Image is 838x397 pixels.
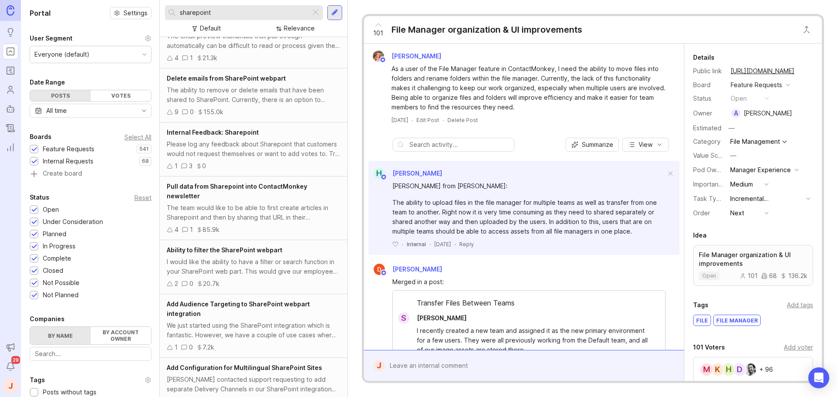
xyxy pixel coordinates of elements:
[175,107,179,117] div: 9
[380,174,387,180] img: member badge
[7,5,14,15] img: Canny Home
[693,109,724,118] div: Owner
[740,273,758,279] div: 101
[189,279,193,288] div: 0
[417,314,467,322] span: [PERSON_NAME]
[416,116,439,124] div: Edit Post
[447,116,478,124] div: Delete Post
[175,53,179,63] div: 4
[454,241,456,248] div: ·
[189,161,192,171] div: 3
[700,363,714,377] div: M
[30,90,91,101] div: Posts
[761,273,777,279] div: 68
[392,24,582,36] div: File Manager organization & UI improvements
[459,241,474,248] div: Reply
[203,343,214,352] div: 7.2k
[412,116,413,124] div: ·
[30,314,65,324] div: Companies
[392,64,666,112] div: As a user of the File Manager feature in ContactMonkey, I need the ability to move files into fol...
[160,176,347,240] a: Pull data from Sharepoint into ContactMonkey newsletterThe team would like to be able to first cr...
[167,257,340,276] div: I would like the ability to have a filter or search function in your SharePoint web part. This wo...
[732,109,740,118] div: A
[3,378,18,394] button: J
[167,139,340,159] div: Please log any feedback about Sharepoint that customers would not request themselves or want to a...
[402,241,403,248] div: ·
[622,138,669,152] button: View
[429,241,431,248] div: ·
[167,129,259,136] span: Internal Feedback: Sharepoint
[3,339,18,355] button: Announcements
[124,9,148,17] span: Settings
[443,116,444,124] div: ·
[180,8,307,17] input: Search...
[393,298,665,312] div: Transfer Files Between Teams
[374,168,385,179] div: H
[190,225,193,234] div: 1
[30,375,45,385] div: Tags
[134,195,151,200] div: Reset
[35,349,146,359] input: Search...
[368,168,442,179] a: H[PERSON_NAME]
[380,270,387,276] img: member badge
[730,151,736,160] div: —
[139,146,149,153] p: 541
[167,183,307,200] span: Pull data from Sharepoint into ContactMonkey newsletter
[43,290,79,300] div: Not Planned
[730,180,753,189] div: Medium
[91,90,151,101] div: Votes
[693,152,727,159] label: Value Scale
[693,300,708,310] div: Tags
[693,180,726,188] label: Importance
[43,144,94,154] div: Feature Requests
[693,52,714,63] div: Details
[694,315,711,326] div: file
[693,125,721,131] div: Estimated
[693,195,724,202] label: Task Type
[798,21,815,38] button: Close button
[142,158,149,165] p: 68
[714,315,760,326] div: file manager
[167,246,282,254] span: Ability to filter the SharePoint webpart
[693,209,710,217] label: Order
[43,387,96,397] div: Posts without tags
[110,7,151,19] button: Settings
[43,254,71,263] div: Complete
[175,225,179,234] div: 4
[699,251,807,268] p: File Manager organization & UI improvements
[702,272,716,279] p: open
[46,106,67,115] div: All time
[731,80,782,90] div: Feature Requests
[373,28,383,38] span: 101
[392,181,666,191] div: [PERSON_NAME] from [PERSON_NAME]:
[34,50,89,59] div: Everyone (default)
[398,312,409,324] div: S
[30,327,91,344] label: By name
[744,363,756,376] img: Keith Thompson
[784,343,813,352] div: Add voter
[167,75,286,82] span: Delete emails from SharePoint webpart
[731,94,747,103] div: open
[693,230,707,241] div: Idea
[43,205,59,214] div: Open
[200,24,221,33] div: Default
[393,312,474,324] a: S[PERSON_NAME]
[43,266,63,275] div: Closed
[392,265,442,273] span: [PERSON_NAME]
[808,367,829,388] div: Open Intercom Messenger
[407,241,426,248] div: Internal
[392,116,408,124] a: [DATE]
[409,140,510,149] input: Search activity...
[3,101,18,117] a: Autopilot
[392,170,442,177] span: [PERSON_NAME]
[30,192,49,203] div: Status
[190,107,194,117] div: 0
[639,140,653,149] span: View
[43,278,79,288] div: Not Possible
[3,359,18,374] button: Notifications
[160,68,347,122] a: Delete emails from SharePoint webpartThe ability to remove or delete emails that have been shared...
[693,166,738,173] label: Pod Ownership
[175,279,178,288] div: 2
